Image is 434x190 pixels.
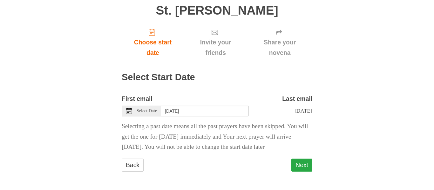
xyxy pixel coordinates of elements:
a: Back [122,159,144,172]
p: Selecting a past date means all the past prayers have been skipped. You will get the one for [DAT... [122,121,312,153]
a: Choose start date [122,23,184,61]
a: Invite your friends [184,23,247,61]
button: Next [291,159,312,172]
h2: Select Start Date [122,72,312,82]
label: Last email [282,94,312,104]
span: [DATE] [295,108,312,114]
input: Use the arrow keys to pick a date [161,106,249,116]
span: Invite your friends [190,37,241,58]
label: First email [122,94,153,104]
a: Share your novena [247,23,312,61]
h1: St. [PERSON_NAME] [122,4,312,17]
span: Share your novena [254,37,306,58]
span: Select Date [137,109,157,113]
span: Choose start date [128,37,178,58]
